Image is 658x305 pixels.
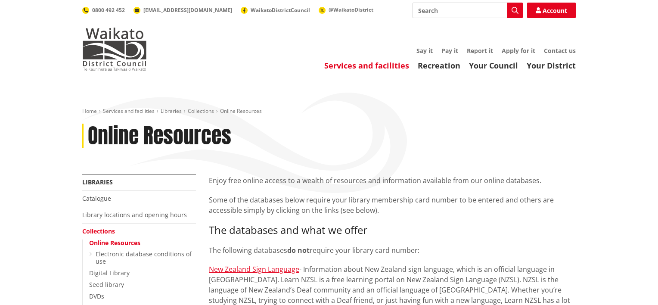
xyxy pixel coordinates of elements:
[89,269,130,277] a: Digital Library
[209,195,576,215] p: Some of the databases below require your library membership card number to be entered and others ...
[161,107,182,115] a: Libraries
[103,107,155,115] a: Services and facilities
[82,211,187,219] a: Library locations and opening hours
[319,6,373,13] a: @WaikatoDistrict
[188,107,214,115] a: Collections
[133,6,232,14] a: [EMAIL_ADDRESS][DOMAIN_NAME]
[251,6,310,14] span: WaikatoDistrictCouncil
[89,239,140,247] a: Online Resources
[209,174,576,186] p: Enjoy free online access to a wealth of resources and information available from our online datab...
[82,178,113,186] a: Libraries
[209,224,576,237] h3: The databases and what we offer
[469,60,518,71] a: Your Council
[143,6,232,14] span: [EMAIL_ADDRESS][DOMAIN_NAME]
[82,107,97,115] a: Home
[89,280,124,289] a: Seed library
[82,6,125,14] a: 0800 492 452
[209,245,576,255] p: The following databases require your library card number:
[441,47,458,55] a: Pay it
[209,265,299,274] a: New Zealand Sign Language
[89,292,104,300] a: DVDs
[416,47,433,55] a: Say it
[241,6,310,14] a: WaikatoDistrictCouncil
[527,60,576,71] a: Your District
[329,6,373,13] span: @WaikatoDistrict
[82,108,576,115] nav: breadcrumb
[502,47,535,55] a: Apply for it
[96,250,192,265] a: Electronic database conditions of use
[220,107,262,115] span: Online Resources
[82,28,147,71] img: Waikato District Council - Te Kaunihera aa Takiwaa o Waikato
[82,227,115,235] a: Collections
[287,246,310,255] strong: do not
[544,47,576,55] a: Contact us
[92,6,125,14] span: 0800 492 452
[527,3,576,18] a: Account
[82,194,111,202] a: Catalogue
[418,60,460,71] a: Recreation
[324,60,409,71] a: Services and facilities
[88,124,231,149] h1: Online Resources
[413,3,523,18] input: Search input
[467,47,493,55] a: Report it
